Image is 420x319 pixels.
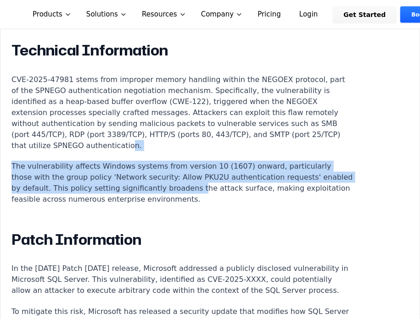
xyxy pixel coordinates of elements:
[11,161,353,205] p: The vulnerability affects Windows systems from version 10 (1607) onward, particularly those with ...
[288,6,329,23] a: Login
[11,41,353,60] h2: Technical Information
[11,264,353,297] p: In the [DATE] Patch [DATE] release, Microsoft addressed a publicly disclosed vulnerability in Mic...
[11,231,353,249] h2: Patch Information
[333,6,397,23] a: Get Started
[11,74,353,151] p: CVE-2025-47981 stems from improper memory handling within the NEGOEX protocol, part of the SPNEGO...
